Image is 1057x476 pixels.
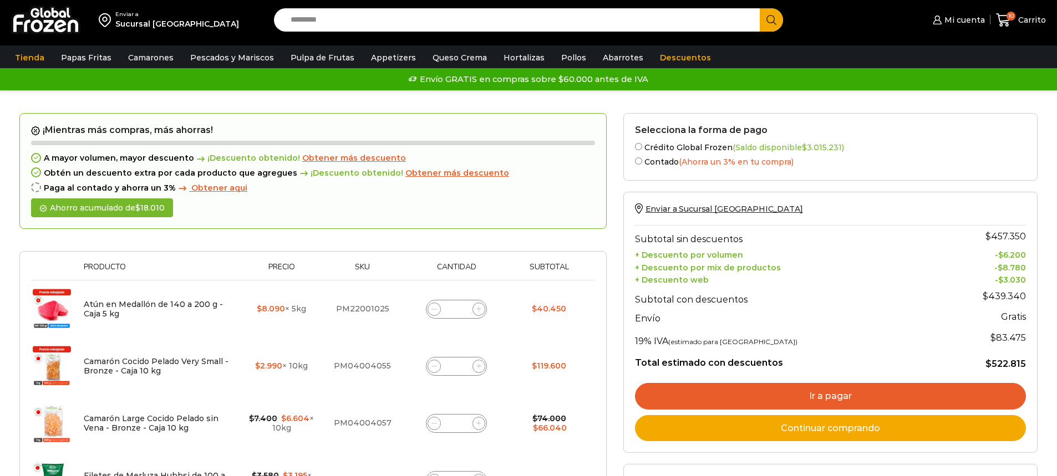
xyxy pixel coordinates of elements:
span: $ [281,413,286,423]
th: + Descuento por volumen [635,247,938,260]
span: $ [257,304,262,314]
bdi: 457.350 [985,231,1026,242]
a: Camarón Cocido Pelado Very Small - Bronze - Caja 10 kg [84,356,228,376]
strong: Gratis [1001,311,1026,322]
th: Producto [78,263,242,280]
a: Abarrotes [597,47,649,68]
div: Paga al contado y ahorra un 3% [31,183,595,193]
th: Sku [321,263,404,280]
span: 10 [1007,12,1015,21]
td: × 10kg [242,337,321,395]
span: (Saldo disponible ) [733,142,844,152]
bdi: 7.400 [249,413,277,423]
td: × 5kg [242,280,321,338]
th: Subtotal [509,263,589,280]
span: Obtener más descuento [302,153,406,163]
a: Papas Fritas [55,47,117,68]
a: Descuentos [654,47,716,68]
bdi: 119.600 [532,361,566,371]
a: Pulpa de Frutas [285,47,360,68]
span: $ [990,332,996,343]
bdi: 3.030 [998,275,1026,285]
span: $ [998,275,1003,285]
a: Appetizers [365,47,421,68]
span: $ [533,423,538,433]
a: Continuar comprando [635,415,1026,442]
a: Hortalizas [498,47,550,68]
h2: ¡Mientras más compras, más ahorras! [31,125,595,136]
a: 10 Carrito [996,7,1046,33]
bdi: 6.200 [998,250,1026,260]
label: Contado [635,155,1026,167]
input: Product quantity [449,416,464,431]
a: Mi cuenta [930,9,984,31]
th: + Descuento por mix de productos [635,260,938,273]
a: Tienda [9,47,50,68]
bdi: 18.010 [135,203,165,213]
span: 83.475 [990,332,1026,343]
span: Carrito [1015,14,1046,25]
span: ¡Descuento obtenido! [194,153,300,163]
span: $ [532,304,537,314]
a: Ir a pagar [635,383,1026,410]
a: Queso Crema [427,47,492,68]
a: Camarón Large Cocido Pelado sin Vena - Bronze - Caja 10 kg [84,413,218,433]
span: $ [998,263,1003,273]
a: Pollos [556,47,592,68]
bdi: 8.780 [998,263,1026,273]
label: Crédito Global Frozen [635,141,1026,152]
input: Product quantity [449,301,464,317]
span: $ [983,291,988,301]
a: Atún en Medallón de 140 a 200 g - Caja 5 kg [84,299,223,319]
bdi: 40.450 [532,304,566,314]
td: PM04004055 [321,337,404,395]
th: Subtotal con descuentos [635,285,938,308]
span: $ [802,142,807,152]
a: Obtener aqui [176,183,247,193]
a: Pescados y Mariscos [185,47,280,68]
span: (Ahorra un 3% en tu compra) [679,157,794,167]
bdi: 2.990 [255,361,282,371]
th: Subtotal sin descuentos [635,225,938,247]
small: (estimado para [GEOGRAPHIC_DATA]) [668,337,797,346]
span: ¡Descuento obtenido! [297,168,403,178]
span: $ [532,413,537,423]
td: - [938,260,1026,273]
div: Ahorro acumulado de [31,198,173,218]
th: Precio [242,263,321,280]
div: Obtén un descuento extra por cada producto que agregues [31,168,595,178]
td: PM04004057 [321,395,404,452]
div: Sucursal [GEOGRAPHIC_DATA] [115,18,239,29]
bdi: 74.000 [532,413,566,423]
span: $ [532,361,537,371]
th: + Descuento web [635,273,938,285]
th: 19% IVA [635,326,938,349]
span: $ [998,250,1003,260]
input: Contado(Ahorra un 3% en tu compra) [635,157,642,165]
bdi: 8.090 [257,304,285,314]
td: - [938,247,1026,260]
bdi: 522.815 [985,359,1026,369]
span: $ [249,413,254,423]
span: $ [985,231,991,242]
th: Envío [635,308,938,327]
bdi: 6.604 [281,413,309,423]
h2: Selecciona la forma de pago [635,125,1026,135]
td: × 10kg [242,395,321,452]
span: Mi cuenta [942,14,985,25]
bdi: 66.040 [533,423,567,433]
span: Obtener más descuento [405,168,509,178]
span: Enviar a Sucursal [GEOGRAPHIC_DATA] [646,204,803,214]
span: Obtener aqui [191,183,247,193]
td: - [938,273,1026,285]
input: Product quantity [449,359,464,374]
div: A mayor volumen, mayor descuento [31,153,595,163]
img: address-field-icon.svg [99,11,115,29]
span: $ [985,359,992,369]
bdi: 439.340 [983,291,1026,301]
span: $ [135,203,140,213]
input: Crédito Global Frozen(Saldo disponible$3.015.231) [635,143,642,150]
a: Camarones [123,47,179,68]
button: Search button [760,8,783,32]
a: Obtener más descuento [302,153,406,163]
